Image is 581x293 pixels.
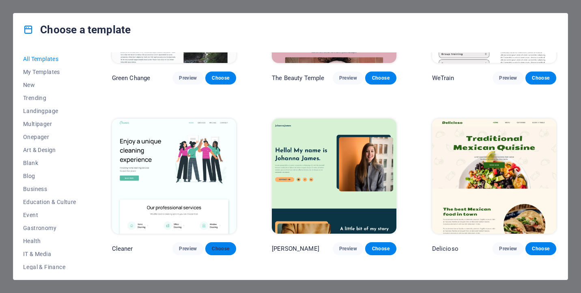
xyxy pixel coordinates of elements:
[23,95,76,101] span: Trending
[272,119,396,233] img: Johanna James
[339,245,357,252] span: Preview
[23,130,76,143] button: Onepager
[23,251,76,257] span: IT & Media
[432,245,458,253] p: Delicioso
[365,72,396,85] button: Choose
[23,264,76,270] span: Legal & Finance
[532,75,550,81] span: Choose
[365,242,396,255] button: Choose
[23,108,76,114] span: Landingpage
[112,74,151,82] p: Green Change
[333,242,364,255] button: Preview
[493,242,523,255] button: Preview
[432,74,454,82] p: WeTrain
[179,245,197,252] span: Preview
[372,245,389,252] span: Choose
[23,117,76,130] button: Multipager
[23,199,76,205] span: Education & Culture
[499,245,517,252] span: Preview
[23,134,76,140] span: Onepager
[172,72,203,85] button: Preview
[23,169,76,182] button: Blog
[493,72,523,85] button: Preview
[23,182,76,195] button: Business
[23,23,131,36] h4: Choose a template
[205,72,236,85] button: Choose
[525,72,556,85] button: Choose
[23,225,76,231] span: Gastronomy
[23,238,76,244] span: Health
[23,78,76,91] button: New
[212,75,230,81] span: Choose
[272,245,319,253] p: [PERSON_NAME]
[23,186,76,192] span: Business
[23,234,76,247] button: Health
[23,260,76,273] button: Legal & Finance
[23,91,76,104] button: Trending
[172,242,203,255] button: Preview
[525,242,556,255] button: Choose
[23,65,76,78] button: My Templates
[212,245,230,252] span: Choose
[23,104,76,117] button: Landingpage
[333,72,364,85] button: Preview
[23,212,76,218] span: Event
[23,52,76,65] button: All Templates
[23,69,76,75] span: My Templates
[23,247,76,260] button: IT & Media
[23,221,76,234] button: Gastronomy
[23,173,76,179] span: Blog
[532,245,550,252] span: Choose
[23,160,76,166] span: Blank
[23,156,76,169] button: Blank
[23,195,76,208] button: Education & Culture
[112,245,133,253] p: Cleaner
[23,147,76,153] span: Art & Design
[179,75,197,81] span: Preview
[372,75,389,81] span: Choose
[23,121,76,127] span: Multipager
[499,75,517,81] span: Preview
[272,74,324,82] p: The Beauty Temple
[432,119,556,233] img: Delicioso
[23,56,76,62] span: All Templates
[23,143,76,156] button: Art & Design
[112,119,236,233] img: Cleaner
[23,208,76,221] button: Event
[205,242,236,255] button: Choose
[339,75,357,81] span: Preview
[23,82,76,88] span: New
